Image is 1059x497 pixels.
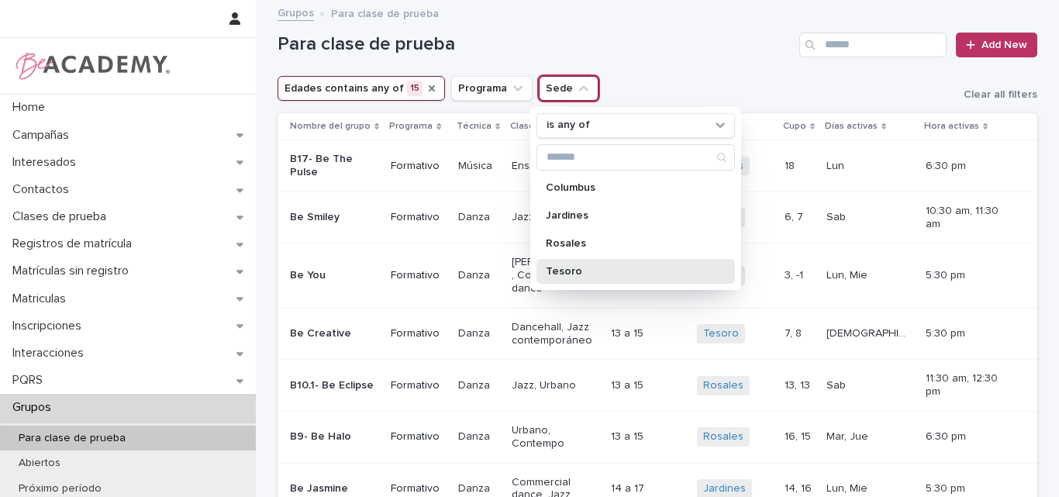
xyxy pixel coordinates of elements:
[458,327,499,340] p: Danza
[783,118,806,135] p: Cupo
[826,427,871,444] p: Mar, Jue
[290,327,376,340] p: Be Creative
[6,155,88,170] p: Interesados
[6,319,94,333] p: Inscripciones
[785,376,813,392] p: 13, 13
[290,379,376,392] p: B10.1- Be Eclipse
[290,153,376,179] p: B17- Be The Pulse
[278,360,1037,412] tr: B10.1- Be EclipseFormativoDanzaJazz, Urbano13 a 1513 a 15 Rosales 13, 1313, 13 SabSab 11:30 am, 1...
[290,482,376,495] p: Be Jasmine
[451,76,533,101] button: Programa
[703,379,743,392] a: Rosales
[785,266,806,282] p: 3, -1
[785,157,798,173] p: 18
[512,160,598,173] p: Ensamble vocal
[6,264,141,278] p: Matrículas sin registro
[391,430,446,444] p: Formativo
[457,118,492,135] p: Técnica
[512,211,598,224] p: Jazz, Urbano
[926,160,1012,173] p: 6:30 pm
[926,430,1012,444] p: 6:30 pm
[956,33,1037,57] a: Add New
[981,40,1027,50] span: Add New
[926,327,1012,340] p: 5:30 pm
[6,400,64,415] p: Grupos
[826,376,849,392] p: Sab
[391,211,446,224] p: Formativo
[924,118,979,135] p: Hora activas
[703,482,746,495] a: Jardines
[458,430,499,444] p: Danza
[290,430,376,444] p: B9- Be Halo
[536,144,735,171] div: Search
[290,211,376,224] p: Be Smiley
[391,269,446,282] p: Formativo
[926,372,1012,399] p: 11:30 am, 12:30 pm
[826,479,871,495] p: Lun, Mie
[703,430,743,444] a: Rosales
[278,243,1037,308] tr: Be YouFormativoDanza[PERSON_NAME], Commercial dance13 a 1513 a 15 Tesoro 3, -13, -1 Lun, MieLun, ...
[546,182,710,193] p: Columbus
[547,119,590,132] p: is any of
[826,324,916,340] p: [DEMOGRAPHIC_DATA], Mar
[611,376,647,392] p: 13 a 15
[278,308,1037,360] tr: Be CreativeFormativoDanzaDancehall, Jazz contemporáneo13 a 1513 a 15 Tesoro 7, 87, 8 [DEMOGRAPHIC...
[785,208,806,224] p: 6, 7
[785,427,814,444] p: 16, 15
[458,160,499,173] p: Música
[278,411,1037,463] tr: B9- Be HaloFormativoDanzaUrbano, Contempo13 a 1513 a 15 Rosales 16, 1516, 15 Mar, JueMar, Jue 6:3...
[926,205,1012,231] p: 10:30 am, 11:30 am
[290,269,376,282] p: Be You
[546,210,710,221] p: Jardines
[391,379,446,392] p: Formativo
[799,33,947,57] input: Search
[611,324,647,340] p: 13 a 15
[6,292,78,306] p: Matriculas
[964,89,1037,100] span: Clear all filters
[539,76,598,101] button: Sede
[331,4,439,21] p: Para clase de prueba
[458,482,499,495] p: Danza
[391,160,446,173] p: Formativo
[6,128,81,143] p: Campañas
[278,3,314,21] a: Grupos
[537,145,734,170] input: Search
[826,266,871,282] p: Lun, Mie
[512,256,598,295] p: [PERSON_NAME], Commercial dance
[6,482,114,495] p: Próximo período
[391,327,446,340] p: Formativo
[512,424,598,450] p: Urbano, Contempo
[825,118,878,135] p: Días activas
[458,269,499,282] p: Danza
[278,192,1037,243] tr: Be SmileyFormativoDanzaJazz, Urbano13 a 1613 a 16 Tesoro 6, 76, 7 SabSab 10:30 am, 11:30 am
[6,100,57,115] p: Home
[826,157,847,173] p: Lun
[458,211,499,224] p: Danza
[951,89,1037,100] button: Clear all filters
[510,118,540,135] p: Clases
[278,140,1037,192] tr: B17- Be The PulseFormativoMúsicaEnsamble vocal11 a 1511 a 15 Rosales 1818 LunLun 6:30 pm
[278,33,793,56] h1: Para clase de prueba
[926,269,1012,282] p: 5:30 pm
[611,479,647,495] p: 14 a 17
[611,427,647,444] p: 13 a 15
[512,321,598,347] p: Dancehall, Jazz contemporáneo
[6,346,96,361] p: Interacciones
[6,457,73,470] p: Abiertos
[546,266,710,277] p: Tesoro
[926,482,1012,495] p: 5:30 pm
[458,379,499,392] p: Danza
[6,432,138,445] p: Para clase de prueba
[6,209,119,224] p: Clases de prueba
[785,479,815,495] p: 14, 16
[6,236,144,251] p: Registros de matrícula
[785,324,805,340] p: 7, 8
[6,373,55,388] p: PQRS
[290,118,371,135] p: Nombre del grupo
[278,76,445,101] button: Edades
[512,379,598,392] p: Jazz, Urbano
[703,327,739,340] a: Tesoro
[12,50,171,81] img: WPrjXfSUmiLcdUfaYY4Q
[389,118,433,135] p: Programa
